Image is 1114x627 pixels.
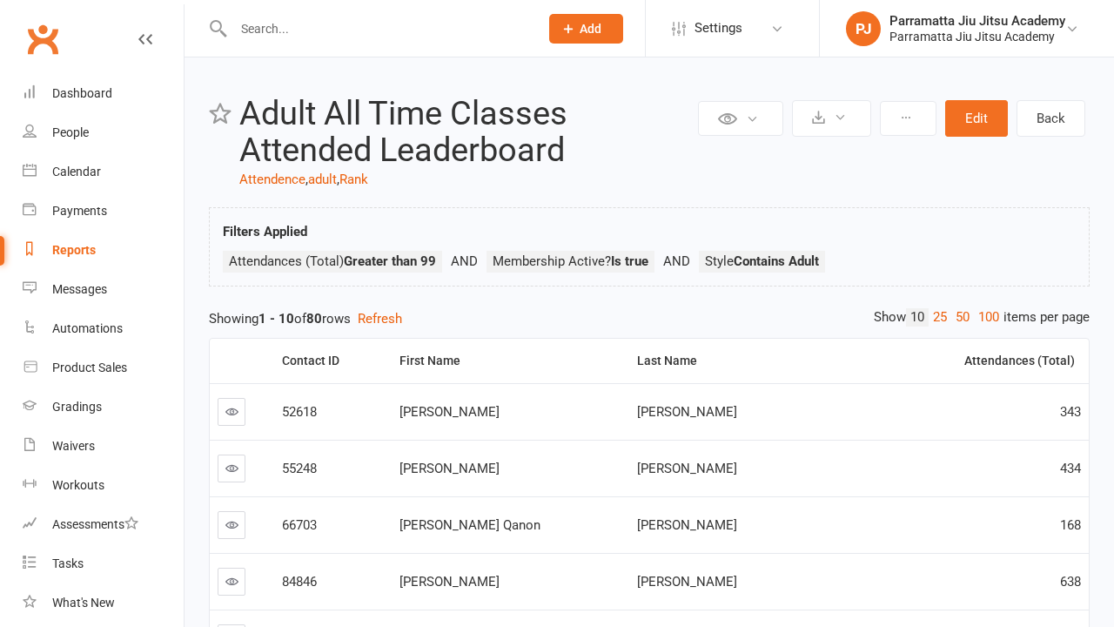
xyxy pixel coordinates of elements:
[695,9,742,48] span: Settings
[305,172,308,187] span: ,
[52,243,96,257] div: Reports
[1060,461,1081,476] span: 434
[258,311,294,327] strong: 1 - 10
[906,308,929,327] a: 10
[52,165,101,179] div: Calendar
[637,404,737,420] span: [PERSON_NAME]
[23,583,184,623] a: What's New
[493,253,648,269] span: Membership Active?
[705,253,819,269] span: Style
[282,574,317,590] span: 84846
[929,308,951,327] a: 25
[637,461,737,476] span: [PERSON_NAME]
[399,574,500,590] span: [PERSON_NAME]
[874,308,1090,327] div: Show items per page
[52,596,115,610] div: What's New
[52,478,104,492] div: Workouts
[23,113,184,152] a: People
[846,11,881,46] div: PJ
[637,574,737,590] span: [PERSON_NAME]
[734,253,819,269] strong: Contains Adult
[637,354,879,367] div: Last Name
[52,321,123,335] div: Automations
[1017,100,1085,137] a: Back
[306,311,322,327] strong: 80
[23,466,184,505] a: Workouts
[228,17,527,41] input: Search...
[358,308,402,329] button: Refresh
[974,308,1003,327] a: 100
[52,86,112,100] div: Dashboard
[23,348,184,388] a: Product Sales
[1060,517,1081,533] span: 168
[23,427,184,466] a: Waivers
[339,172,368,187] a: Rank
[399,354,616,367] div: First Name
[239,172,305,187] a: Attendence
[399,461,500,476] span: [PERSON_NAME]
[901,354,1075,367] div: Attendances (Total)
[399,517,540,533] span: [PERSON_NAME] Qanon
[23,74,184,113] a: Dashboard
[209,308,1090,329] div: Showing of rows
[52,204,107,218] div: Payments
[52,361,127,374] div: Product Sales
[52,439,95,453] div: Waivers
[23,544,184,583] a: Tasks
[21,17,64,61] a: Clubworx
[23,192,184,231] a: Payments
[1060,404,1081,420] span: 343
[308,172,337,187] a: adult
[344,253,436,269] strong: Greater than 99
[611,253,648,269] strong: Is true
[889,29,1065,44] div: Parramatta Jiu Jitsu Academy
[23,270,184,309] a: Messages
[282,517,317,533] span: 66703
[282,461,317,476] span: 55248
[282,404,317,420] span: 52618
[23,505,184,544] a: Assessments
[23,231,184,270] a: Reports
[229,253,436,269] span: Attendances (Total)
[1060,574,1081,590] span: 638
[282,354,378,367] div: Contact ID
[223,224,307,239] strong: Filters Applied
[52,556,84,570] div: Tasks
[889,13,1065,29] div: Parramatta Jiu Jitsu Academy
[337,172,339,187] span: ,
[52,282,107,296] div: Messages
[52,400,102,414] div: Gradings
[951,308,974,327] a: 50
[23,388,184,427] a: Gradings
[945,100,1008,137] button: Edit
[637,517,737,533] span: [PERSON_NAME]
[52,517,138,531] div: Assessments
[23,309,184,348] a: Automations
[52,125,89,139] div: People
[399,404,500,420] span: [PERSON_NAME]
[23,152,184,192] a: Calendar
[239,96,694,169] h2: Adult All Time Classes Attended Leaderboard
[549,14,623,44] button: Add
[580,22,601,36] span: Add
